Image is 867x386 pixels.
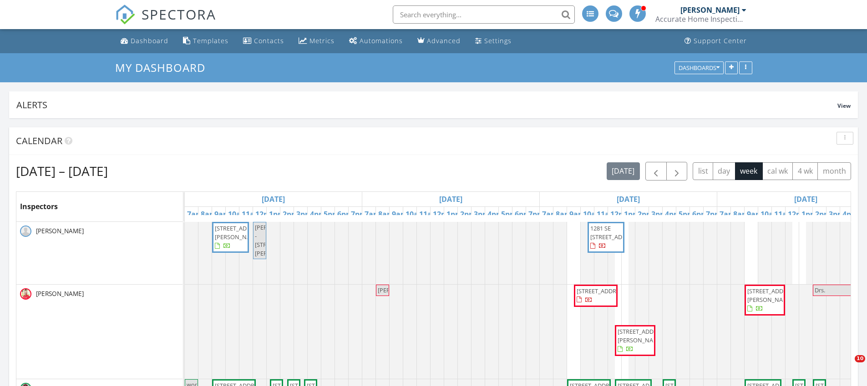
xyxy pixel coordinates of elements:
button: Dashboards [674,61,724,74]
button: week [735,162,763,180]
a: 1pm [444,207,465,221]
span: [PERSON_NAME] [34,289,86,298]
span: Calendar [16,135,62,147]
span: [STREET_ADDRESS] [577,287,628,295]
a: 7am [185,207,205,221]
span: Drs. [815,286,825,294]
div: Automations [360,36,403,45]
button: day [713,162,735,180]
a: 11am [239,207,264,221]
span: [STREET_ADDRESS][PERSON_NAME] [215,224,266,241]
a: Metrics [295,33,338,50]
div: Settings [484,36,512,45]
a: 5pm [321,207,342,221]
a: 11am [417,207,441,221]
a: Go to September 27, 2025 [259,192,287,206]
a: Go to September 28, 2025 [437,192,465,206]
div: Metrics [309,36,335,45]
a: 9am [390,207,410,221]
a: Go to September 30, 2025 [792,192,820,206]
a: 7am [362,207,383,221]
a: SPECTORA [115,12,216,31]
a: Dashboard [117,33,172,50]
a: 7pm [526,207,547,221]
a: Templates [179,33,232,50]
a: 10am [581,207,605,221]
a: 6pm [690,207,710,221]
div: Templates [193,36,228,45]
a: 10am [403,207,428,221]
a: Support Center [681,33,750,50]
a: 12pm [431,207,455,221]
a: 12pm [786,207,810,221]
button: month [817,162,851,180]
button: 4 wk [792,162,818,180]
span: View [837,102,851,110]
button: [DATE] [607,162,640,180]
a: 8am [198,207,219,221]
a: 7pm [704,207,724,221]
a: My Dashboard [115,60,213,75]
button: list [693,162,713,180]
span: [PERSON_NAME] [34,226,86,236]
img: The Best Home Inspection Software - Spectora [115,5,135,25]
a: 4pm [840,207,861,221]
div: Dashboard [131,36,168,45]
a: Settings [472,33,515,50]
a: 12pm [253,207,278,221]
a: Advanced [414,33,464,50]
div: Contacts [254,36,284,45]
a: 9am [567,207,588,221]
a: 3pm [826,207,847,221]
span: [STREET_ADDRESS][PERSON_NAME] [747,287,798,304]
button: Previous [645,162,667,180]
img: default-user-f0147aede5fd5fa78ca7ade42f37bd4542148d508eef1c3d3ea960f66861d68b.jpg [20,226,31,237]
a: 4pm [663,207,683,221]
a: 2pm [458,207,478,221]
a: 8am [731,207,751,221]
a: 1pm [799,207,820,221]
a: 3pm [649,207,669,221]
a: 12pm [608,207,633,221]
a: 7am [717,207,738,221]
button: cal wk [762,162,793,180]
a: 2pm [635,207,656,221]
div: Advanced [427,36,461,45]
span: [PERSON_NAME] - [STREET_ADDRESS][PERSON_NAME] [255,223,306,258]
a: 5pm [499,207,519,221]
input: Search everything... [393,5,575,24]
a: 8am [376,207,396,221]
button: Next [666,162,688,180]
h2: [DATE] – [DATE] [16,162,108,180]
a: 7am [540,207,560,221]
a: 8am [553,207,574,221]
span: 1281 SE [STREET_ADDRESS] [590,224,641,241]
a: 11am [594,207,619,221]
div: Alerts [16,99,837,111]
a: 10am [758,207,783,221]
a: 1pm [267,207,287,221]
a: 9am [745,207,765,221]
a: 6pm [335,207,355,221]
span: Inspectors [20,201,58,211]
a: 3pm [472,207,492,221]
a: 2pm [813,207,833,221]
a: 4pm [485,207,506,221]
div: Dashboards [679,65,720,71]
a: Go to September 29, 2025 [614,192,642,206]
a: 10am [226,207,250,221]
a: 4pm [308,207,328,221]
div: [PERSON_NAME] [680,5,740,15]
a: 1pm [622,207,642,221]
a: 3pm [294,207,314,221]
a: 5pm [676,207,697,221]
a: 11am [772,207,796,221]
span: SPECTORA [142,5,216,24]
a: 9am [212,207,233,221]
iframe: Intercom live chat [836,355,858,377]
img: 026accurate_home_inspections.jpg [20,288,31,300]
span: 10 [855,355,865,362]
a: Contacts [239,33,288,50]
a: 7pm [349,207,369,221]
a: 2pm [280,207,301,221]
